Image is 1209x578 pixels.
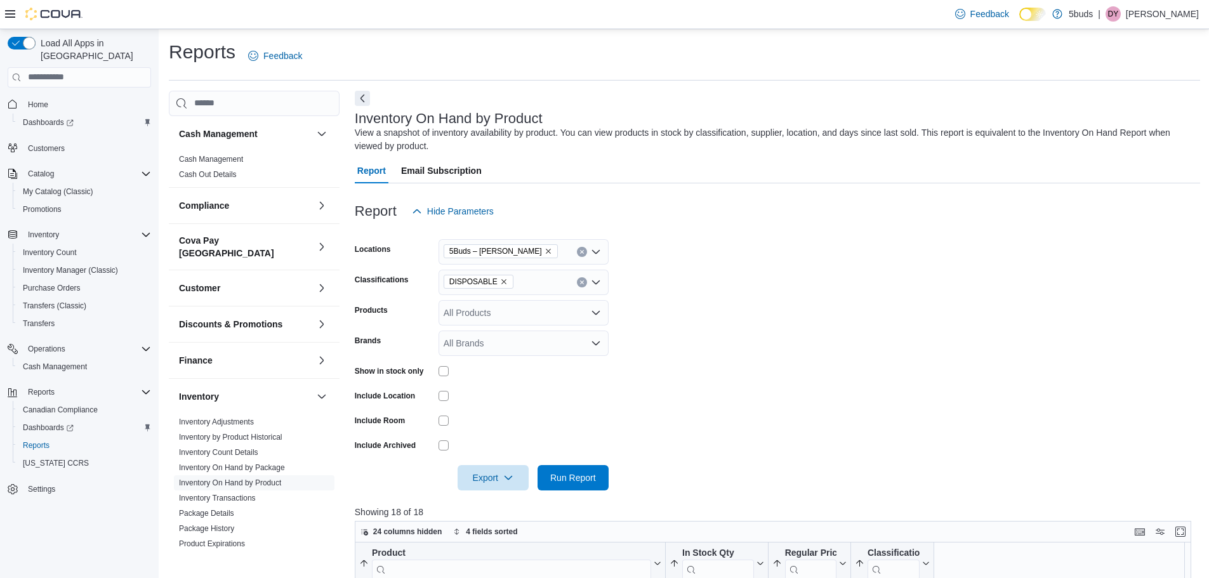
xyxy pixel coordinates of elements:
[3,139,156,157] button: Customers
[13,315,156,332] button: Transfers
[179,169,237,180] span: Cash Out Details
[13,279,156,297] button: Purchase Orders
[28,143,65,154] span: Customers
[1126,6,1199,22] p: [PERSON_NAME]
[179,432,282,442] span: Inventory by Product Historical
[577,277,587,287] button: Clear input
[179,478,281,487] a: Inventory On Hand by Product
[28,169,54,179] span: Catalog
[18,263,123,278] a: Inventory Manager (Classic)
[18,456,151,471] span: Washington CCRS
[23,362,87,372] span: Cash Management
[179,282,220,294] h3: Customer
[591,338,601,348] button: Open list of options
[23,384,151,400] span: Reports
[18,115,151,130] span: Dashboards
[169,39,235,65] h1: Reports
[407,199,499,224] button: Hide Parameters
[18,438,151,453] span: Reports
[179,154,243,164] span: Cash Management
[18,245,82,260] a: Inventory Count
[314,239,329,254] button: Cova Pay [GEOGRAPHIC_DATA]
[23,283,81,293] span: Purchase Orders
[23,384,60,400] button: Reports
[179,539,245,549] span: Product Expirations
[179,417,254,426] a: Inventory Adjustments
[355,111,543,126] h3: Inventory On Hand by Product
[18,316,151,331] span: Transfers
[355,366,424,376] label: Show in stock only
[179,447,258,457] span: Inventory Count Details
[357,158,386,183] span: Report
[23,204,62,214] span: Promotions
[314,353,329,368] button: Finance
[13,244,156,261] button: Inventory Count
[18,202,151,217] span: Promotions
[13,183,156,200] button: My Catalog (Classic)
[13,358,156,376] button: Cash Management
[18,298,151,313] span: Transfers (Classic)
[550,471,596,484] span: Run Report
[591,277,601,287] button: Open list of options
[179,354,312,367] button: Finance
[23,405,98,415] span: Canadian Compliance
[449,275,498,288] span: DISPOSABLE
[179,354,213,367] h3: Finance
[179,170,237,179] a: Cash Out Details
[28,344,65,354] span: Operations
[314,198,329,213] button: Compliance
[355,91,370,106] button: Next
[18,202,67,217] a: Promotions
[23,301,86,311] span: Transfers (Classic)
[591,247,601,257] button: Open list of options
[970,8,1009,20] span: Feedback
[355,126,1194,153] div: View a snapshot of inventory availability by product. You can view products in stock by classific...
[179,318,282,331] h3: Discounts & Promotions
[465,465,521,490] span: Export
[243,43,307,69] a: Feedback
[355,506,1200,518] p: Showing 18 of 18
[355,416,405,426] label: Include Room
[23,481,151,497] span: Settings
[1108,6,1119,22] span: DY
[179,478,281,488] span: Inventory On Hand by Product
[314,280,329,296] button: Customer
[179,282,312,294] button: Customer
[25,8,83,20] img: Cova
[3,226,156,244] button: Inventory
[179,494,256,502] a: Inventory Transactions
[23,140,151,156] span: Customers
[466,527,517,537] span: 4 fields sorted
[179,509,234,518] a: Package Details
[23,319,55,329] span: Transfers
[868,547,920,559] div: Classification
[18,316,60,331] a: Transfers
[179,539,245,548] a: Product Expirations
[355,336,381,346] label: Brands
[1153,524,1168,539] button: Display options
[179,155,243,164] a: Cash Management
[179,234,312,259] button: Cova Pay [GEOGRAPHIC_DATA]
[13,454,156,472] button: [US_STATE] CCRS
[1106,6,1121,22] div: Danielle Young
[18,359,92,374] a: Cash Management
[179,199,229,212] h3: Compliance
[355,391,415,401] label: Include Location
[23,227,151,242] span: Inventory
[179,417,254,427] span: Inventory Adjustments
[23,227,64,242] button: Inventory
[682,547,754,559] div: In Stock Qty
[23,482,60,497] a: Settings
[545,247,552,255] button: Remove 5Buds – Warman from selection in this group
[8,90,151,532] nav: Complex example
[13,200,156,218] button: Promotions
[23,440,50,450] span: Reports
[18,115,79,130] a: Dashboards
[18,245,151,260] span: Inventory Count
[23,141,70,156] a: Customers
[28,230,59,240] span: Inventory
[18,298,91,313] a: Transfers (Classic)
[3,340,156,358] button: Operations
[23,247,77,258] span: Inventory Count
